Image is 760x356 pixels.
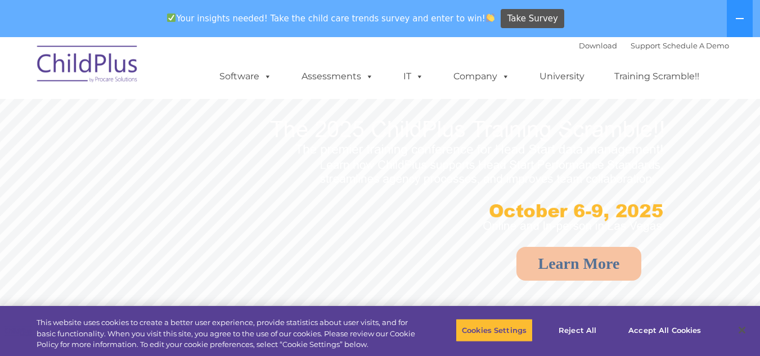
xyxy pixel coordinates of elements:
[516,247,642,281] a: Learn More
[603,65,710,88] a: Training Scramble!!
[663,41,729,50] a: Schedule A Demo
[456,318,533,342] button: Cookies Settings
[579,41,617,50] a: Download
[290,65,385,88] a: Assessments
[486,13,494,22] img: 👏
[631,41,660,50] a: Support
[392,65,435,88] a: IT
[442,65,521,88] a: Company
[167,13,176,22] img: ✅
[579,41,729,50] font: |
[501,9,564,29] a: Take Survey
[542,318,613,342] button: Reject All
[507,9,558,29] span: Take Survey
[32,38,144,94] img: ChildPlus by Procare Solutions
[622,318,707,342] button: Accept All Cookies
[730,318,754,343] button: Close
[208,65,283,88] a: Software
[163,7,500,29] span: Your insights needed! Take the child care trends survey and enter to win!
[37,317,418,350] div: This website uses cookies to create a better user experience, provide statistics about user visit...
[528,65,596,88] a: University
